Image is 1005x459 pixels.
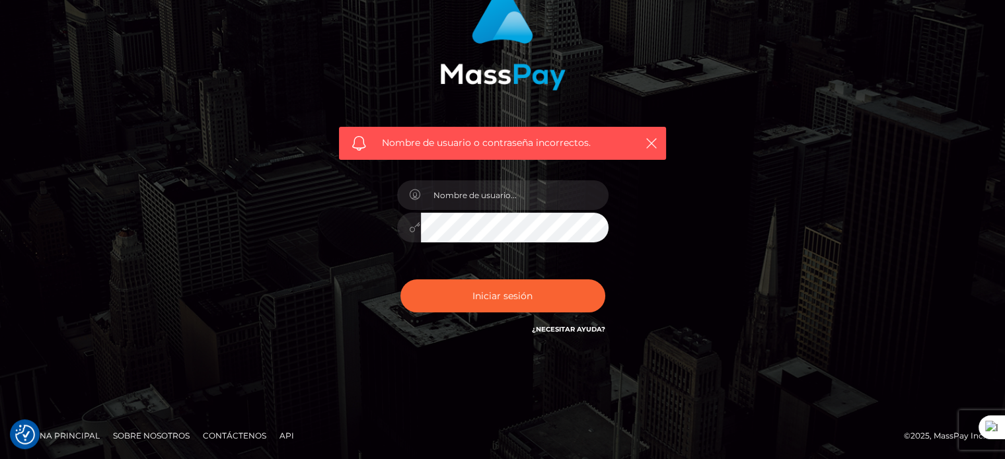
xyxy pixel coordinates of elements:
font: API [279,431,294,441]
a: Sobre nosotros [108,425,195,446]
img: Revisar el botón de consentimiento [15,425,35,444]
font: 2025, MassPay Inc. [911,431,985,441]
a: API [274,425,299,446]
button: Iniciar sesión [400,279,605,312]
font: Sobre nosotros [113,431,190,441]
font: © [904,431,911,441]
font: Nombre de usuario o contraseña incorrectos. [382,137,591,149]
a: ¿Necesitar ayuda? [532,325,605,334]
a: Contáctenos [198,425,272,446]
font: Página principal [20,431,100,441]
font: Iniciar sesión [472,290,533,302]
a: Página principal [15,425,105,446]
input: Nombre de usuario... [421,180,609,210]
button: Preferencias de consentimiento [15,425,35,444]
font: Contáctenos [203,431,266,441]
